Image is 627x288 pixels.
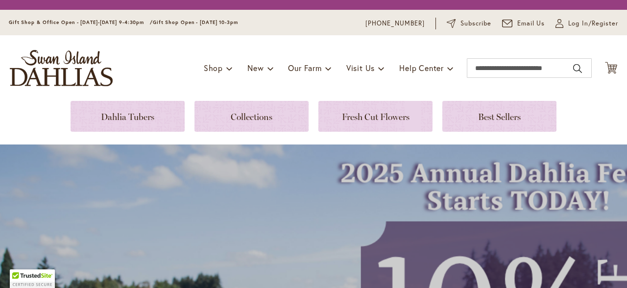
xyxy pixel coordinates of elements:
[365,19,425,28] a: [PHONE_NUMBER]
[447,19,491,28] a: Subscribe
[247,63,264,73] span: New
[10,50,113,86] a: store logo
[555,19,618,28] a: Log In/Register
[517,19,545,28] span: Email Us
[9,19,153,25] span: Gift Shop & Office Open - [DATE]-[DATE] 9-4:30pm /
[204,63,223,73] span: Shop
[10,269,55,288] div: TrustedSite Certified
[568,19,618,28] span: Log In/Register
[399,63,444,73] span: Help Center
[288,63,321,73] span: Our Farm
[502,19,545,28] a: Email Us
[346,63,375,73] span: Visit Us
[460,19,491,28] span: Subscribe
[153,19,238,25] span: Gift Shop Open - [DATE] 10-3pm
